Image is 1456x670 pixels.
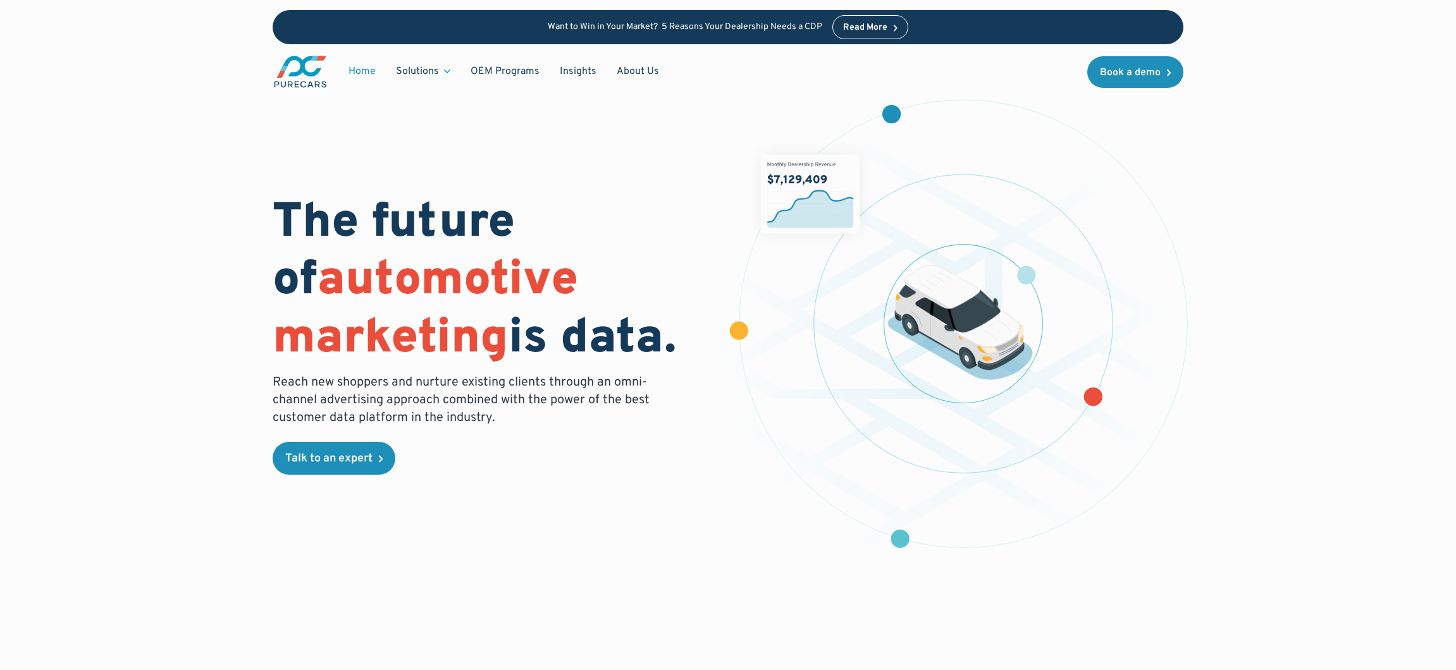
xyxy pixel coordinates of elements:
div: Solutions [396,64,439,78]
img: chart showing monthly dealership revenue of $7m [761,154,860,233]
a: Read More [832,15,908,39]
a: Talk to an expert [273,442,395,475]
a: Book a demo [1087,56,1183,88]
p: Reach new shoppers and nurture existing clients through an omni-channel advertising approach comb... [273,374,657,427]
a: About Us [607,59,669,83]
a: OEM Programs [460,59,550,83]
p: Want to Win in Your Market? 5 Reasons Your Dealership Needs a CDP [548,22,822,33]
div: Talk to an expert [285,453,373,465]
div: Read More [843,23,887,32]
a: Insights [550,59,607,83]
img: purecars logo [273,54,328,89]
a: Home [338,59,386,83]
img: illustration of a vehicle [887,265,1033,380]
a: main [273,54,328,89]
div: Book a demo [1100,68,1161,78]
div: Solutions [386,59,460,83]
span: automotive marketing [273,251,578,369]
h1: The future of is data. [273,195,713,368]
